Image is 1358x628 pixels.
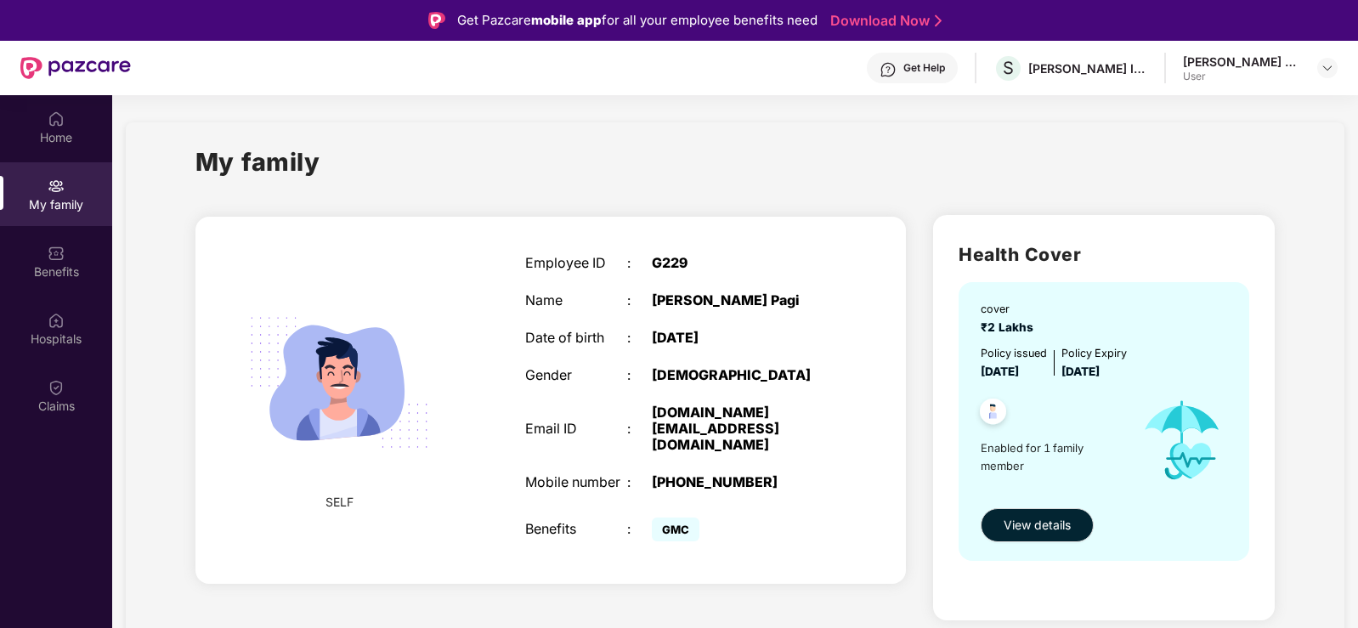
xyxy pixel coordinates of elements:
[880,61,897,78] img: svg+xml;base64,PHN2ZyBpZD0iSGVscC0zMngzMiIgeG1sbnM9Imh0dHA6Ly93d3cudzMub3JnLzIwMDAvc3ZnIiB3aWR0aD...
[627,474,653,490] div: :
[428,12,445,29] img: Logo
[627,292,653,308] div: :
[525,474,626,490] div: Mobile number
[981,508,1094,542] button: View details
[627,330,653,346] div: :
[652,330,829,346] div: [DATE]
[981,439,1127,474] span: Enabled for 1 family member
[830,12,936,30] a: Download Now
[1183,70,1302,83] div: User
[195,143,320,181] h1: My family
[652,405,829,453] div: [DOMAIN_NAME][EMAIL_ADDRESS][DOMAIN_NAME]
[48,245,65,262] img: svg+xml;base64,PHN2ZyBpZD0iQmVuZWZpdHMiIHhtbG5zPSJodHRwOi8vd3d3LnczLm9yZy8yMDAwL3N2ZyIgd2lkdGg9Ij...
[1061,365,1100,378] span: [DATE]
[959,240,1249,269] h2: Health Cover
[525,367,626,383] div: Gender
[48,110,65,127] img: svg+xml;base64,PHN2ZyBpZD0iSG9tZSIgeG1sbnM9Imh0dHA6Ly93d3cudzMub3JnLzIwMDAvc3ZnIiB3aWR0aD0iMjAiIG...
[531,12,602,28] strong: mobile app
[981,301,1040,318] div: cover
[627,421,653,437] div: :
[627,367,653,383] div: :
[48,379,65,396] img: svg+xml;base64,PHN2ZyBpZD0iQ2xhaW0iIHhtbG5zPSJodHRwOi8vd3d3LnczLm9yZy8yMDAwL3N2ZyIgd2lkdGg9IjIwIi...
[627,521,653,537] div: :
[20,57,131,79] img: New Pazcare Logo
[652,292,829,308] div: [PERSON_NAME] Pagi
[1004,516,1071,535] span: View details
[229,272,450,493] img: svg+xml;base64,PHN2ZyB4bWxucz0iaHR0cDovL3d3dy53My5vcmcvMjAwMC9zdmciIHdpZHRoPSIyMjQiIGhlaWdodD0iMT...
[935,12,942,30] img: Stroke
[981,320,1040,334] span: ₹2 Lakhs
[652,474,829,490] div: [PHONE_NUMBER]
[627,255,653,271] div: :
[525,521,626,537] div: Benefits
[525,421,626,437] div: Email ID
[1127,382,1237,501] img: icon
[1321,61,1334,75] img: svg+xml;base64,PHN2ZyBpZD0iRHJvcGRvd24tMzJ4MzIiIHhtbG5zPSJodHRwOi8vd3d3LnczLm9yZy8yMDAwL3N2ZyIgd2...
[325,493,354,512] span: SELF
[1028,60,1147,76] div: [PERSON_NAME] INOTEC LIMITED
[652,255,829,271] div: G229
[525,255,626,271] div: Employee ID
[981,365,1019,378] span: [DATE]
[972,393,1014,435] img: svg+xml;base64,PHN2ZyB4bWxucz0iaHR0cDovL3d3dy53My5vcmcvMjAwMC9zdmciIHdpZHRoPSI0OC45NDMiIGhlaWdodD...
[1183,54,1302,70] div: [PERSON_NAME] Pagi
[903,61,945,75] div: Get Help
[652,518,699,541] span: GMC
[457,10,818,31] div: Get Pazcare for all your employee benefits need
[981,345,1047,362] div: Policy issued
[652,367,829,383] div: [DEMOGRAPHIC_DATA]
[1061,345,1127,362] div: Policy Expiry
[525,292,626,308] div: Name
[1003,58,1014,78] span: S
[525,330,626,346] div: Date of birth
[48,178,65,195] img: svg+xml;base64,PHN2ZyB3aWR0aD0iMjAiIGhlaWdodD0iMjAiIHZpZXdCb3g9IjAgMCAyMCAyMCIgZmlsbD0ibm9uZSIgeG...
[48,312,65,329] img: svg+xml;base64,PHN2ZyBpZD0iSG9zcGl0YWxzIiB4bWxucz0iaHR0cDovL3d3dy53My5vcmcvMjAwMC9zdmciIHdpZHRoPS...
